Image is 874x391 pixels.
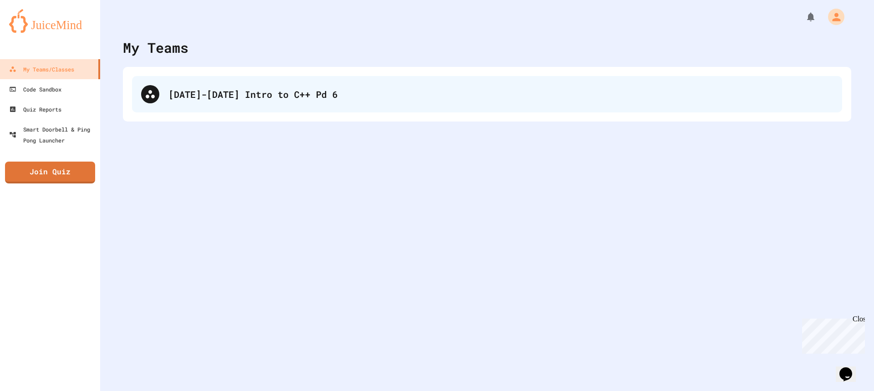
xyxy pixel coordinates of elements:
[798,315,865,354] iframe: chat widget
[9,124,97,146] div: Smart Doorbell & Ping Pong Launcher
[9,84,61,95] div: Code Sandbox
[132,76,842,112] div: [DATE]-[DATE] Intro to C++ Pd 6
[123,37,188,58] div: My Teams
[9,64,74,75] div: My Teams/Classes
[836,355,865,382] iframe: chat widget
[788,9,818,25] div: My Notifications
[4,4,63,58] div: Chat with us now!Close
[9,9,91,33] img: logo-orange.svg
[818,6,847,27] div: My Account
[168,87,833,101] div: [DATE]-[DATE] Intro to C++ Pd 6
[9,104,61,115] div: Quiz Reports
[5,162,95,183] a: Join Quiz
